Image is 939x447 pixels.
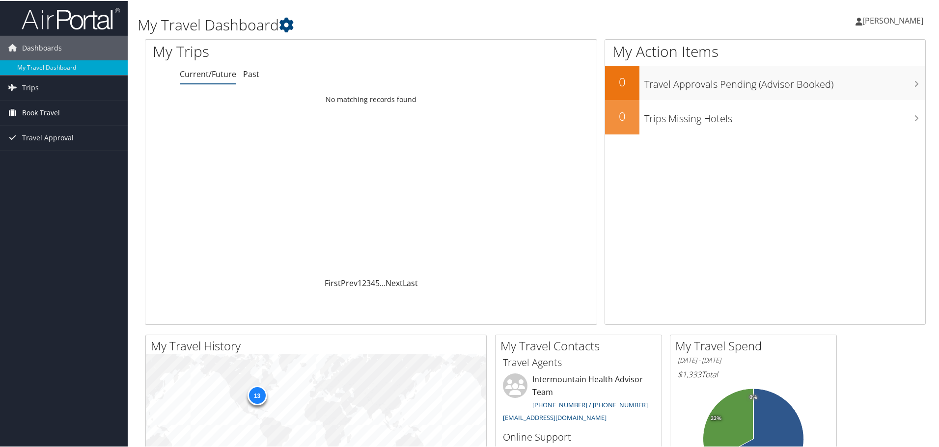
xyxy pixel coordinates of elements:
[22,75,39,99] span: Trips
[503,355,654,368] h3: Travel Agents
[153,40,401,61] h1: My Trips
[605,65,925,99] a: 0Travel Approvals Pending (Advisor Booked)
[711,415,721,421] tspan: 33%
[498,372,659,425] li: Intermountain Health Advisor Team
[366,277,371,288] a: 3
[605,40,925,61] h1: My Action Items
[644,72,925,90] h3: Travel Approvals Pending (Advisor Booked)
[503,412,607,421] a: [EMAIL_ADDRESS][DOMAIN_NAME]
[862,14,923,25] span: [PERSON_NAME]
[341,277,358,288] a: Prev
[145,90,597,107] td: No matching records found
[500,337,662,353] h2: My Travel Contacts
[247,384,267,404] div: 13
[856,5,933,34] a: [PERSON_NAME]
[749,394,757,399] tspan: 0%
[362,277,366,288] a: 2
[605,73,639,89] h2: 0
[375,277,380,288] a: 5
[678,355,829,364] h6: [DATE] - [DATE]
[605,107,639,124] h2: 0
[151,337,486,353] h2: My Travel History
[22,125,74,149] span: Travel Approval
[180,68,236,79] a: Current/Future
[532,399,648,408] a: [PHONE_NUMBER] / [PHONE_NUMBER]
[605,99,925,133] a: 0Trips Missing Hotels
[22,6,120,29] img: airportal-logo.png
[371,277,375,288] a: 4
[644,106,925,125] h3: Trips Missing Hotels
[22,100,60,124] span: Book Travel
[678,368,829,379] h6: Total
[386,277,403,288] a: Next
[380,277,386,288] span: …
[138,14,668,34] h1: My Travel Dashboard
[358,277,362,288] a: 1
[325,277,341,288] a: First
[675,337,836,353] h2: My Travel Spend
[678,368,701,379] span: $1,333
[22,35,62,59] span: Dashboards
[403,277,418,288] a: Last
[503,429,654,443] h3: Online Support
[243,68,259,79] a: Past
